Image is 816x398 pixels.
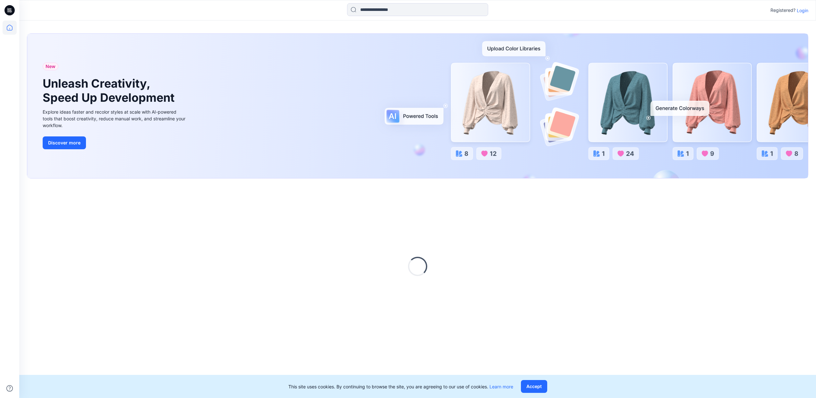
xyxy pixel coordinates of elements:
[770,6,795,14] p: Registered?
[288,383,513,390] p: This site uses cookies. By continuing to browse the site, you are agreeing to our use of cookies.
[43,108,187,129] div: Explore ideas faster and recolor styles at scale with AI-powered tools that boost creativity, red...
[797,7,808,14] p: Login
[43,136,86,149] button: Discover more
[521,380,547,393] button: Accept
[46,63,55,70] span: New
[43,77,177,104] h1: Unleash Creativity, Speed Up Development
[43,136,187,149] a: Discover more
[489,384,513,389] a: Learn more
